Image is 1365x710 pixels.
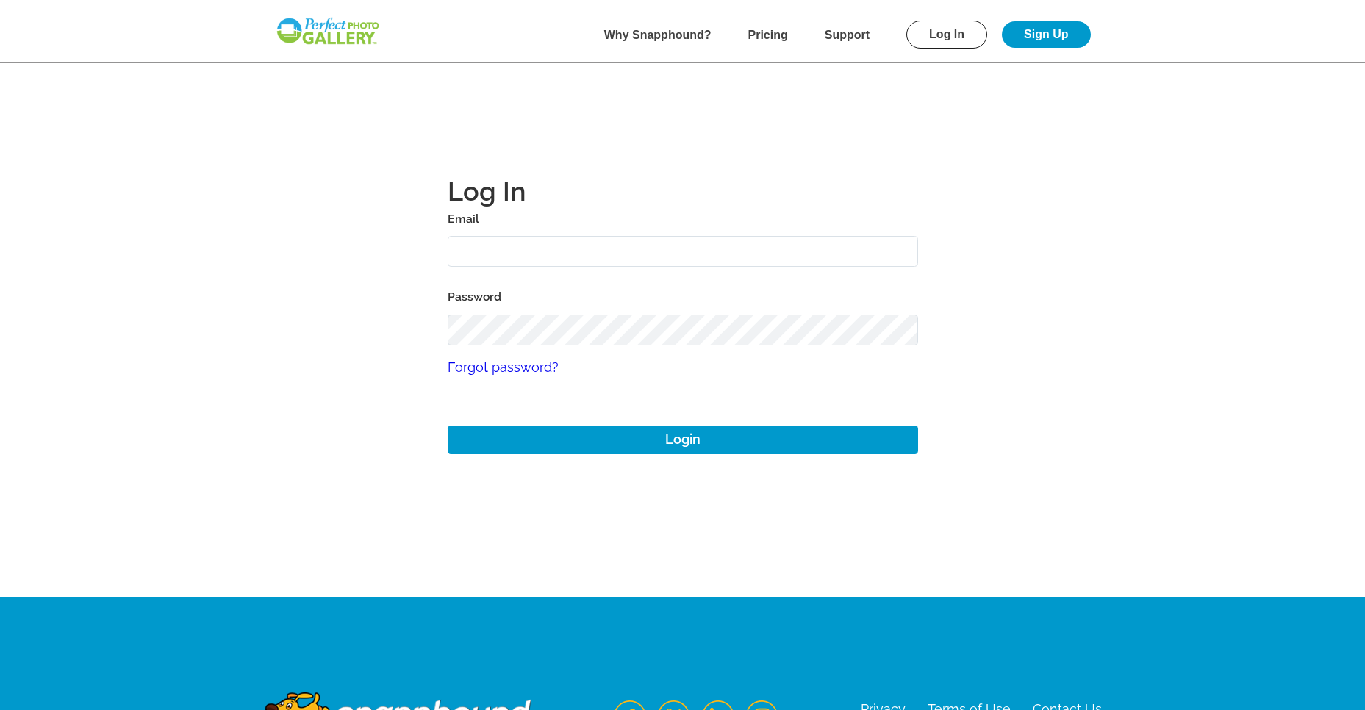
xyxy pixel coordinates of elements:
[448,345,918,389] a: Forgot password?
[448,173,918,209] h1: Log In
[1002,21,1090,48] a: Sign Up
[825,29,870,41] a: Support
[906,21,987,49] a: Log In
[448,209,918,229] label: Email
[448,287,918,307] label: Password
[275,16,381,46] img: Snapphound Logo
[748,29,788,41] a: Pricing
[604,29,712,41] a: Why Snapphound?
[448,426,918,454] button: Login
